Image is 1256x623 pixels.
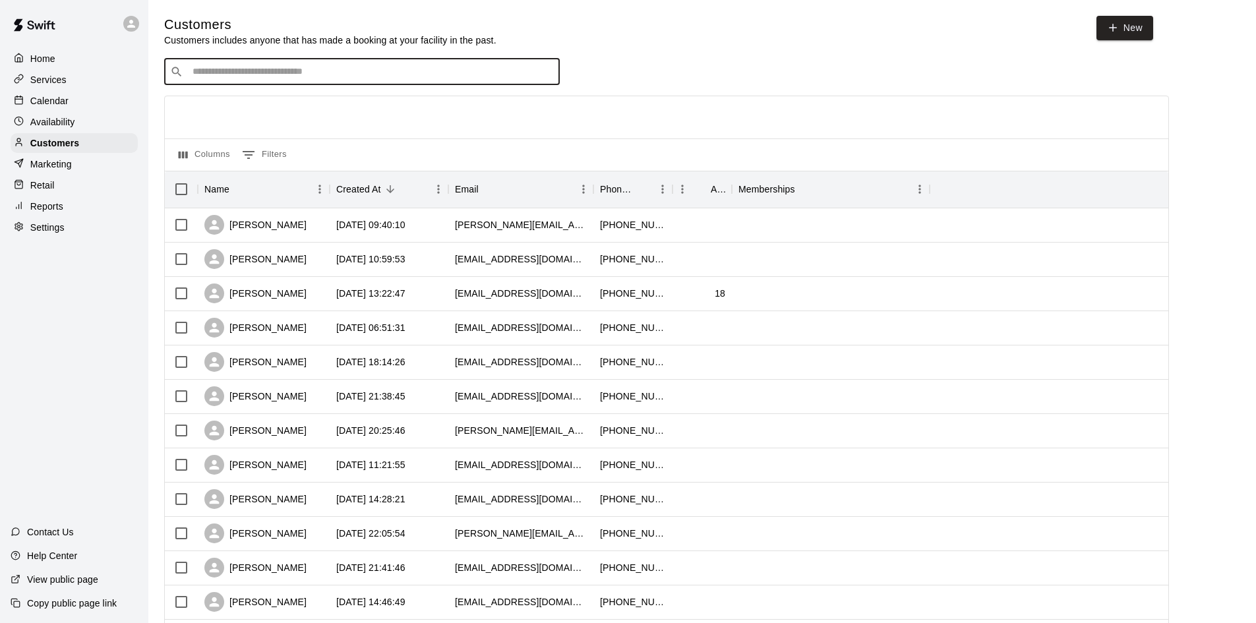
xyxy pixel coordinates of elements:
div: [PERSON_NAME] [204,215,307,235]
a: New [1096,16,1153,40]
p: Marketing [30,158,72,171]
div: Memberships [738,171,795,208]
h5: Customers [164,16,496,34]
div: 2025-08-09 20:25:46 [336,424,405,437]
div: +16317456155 [600,424,666,437]
a: Settings [11,218,138,237]
a: Availability [11,112,138,132]
div: +16104427898 [600,390,666,403]
button: Sort [381,180,400,198]
div: Age [711,171,725,208]
div: [PERSON_NAME] [204,455,307,475]
button: Menu [574,179,593,199]
div: colleen0521@msn.com [455,492,587,506]
a: Customers [11,133,138,153]
p: Customers includes anyone that has made a booking at your facility in the past. [164,34,496,47]
div: 2025-08-29 13:22:47 [336,287,405,300]
div: +14843646687 [600,321,666,334]
div: [PERSON_NAME] [204,386,307,406]
div: Memberships [732,171,930,208]
div: +19734066106 [600,287,666,300]
div: Age [673,171,732,208]
div: laura.reinhardt2@gmail.com [455,218,587,231]
div: 2025-08-20 21:38:45 [336,390,405,403]
a: Home [11,49,138,69]
div: +16108649833 [600,252,666,266]
p: Reports [30,200,63,213]
div: tomlinson.lauren@gmail.com [455,527,587,540]
p: Settings [30,221,65,234]
div: [PERSON_NAME] [204,352,307,372]
p: Retail [30,179,55,192]
p: Copy public page link [27,597,117,610]
button: Menu [429,179,448,199]
div: [PERSON_NAME] [204,489,307,509]
div: Email [455,171,479,208]
button: Sort [795,180,814,198]
p: Customers [30,136,79,150]
div: Search customers by name or email [164,59,560,85]
div: kbalotti@gmail.com [455,458,587,471]
div: +19175580373 [600,527,666,540]
div: 2025-08-23 18:14:26 [336,355,405,369]
div: 2025-07-25 14:28:21 [336,492,405,506]
p: View public page [27,573,98,586]
div: 2025-06-11 21:41:46 [336,561,405,574]
div: k8wooz@gmail.com [455,561,587,574]
button: Sort [634,180,653,198]
div: [PERSON_NAME] [204,592,307,612]
div: 2025-09-16 09:40:10 [336,218,405,231]
div: [PERSON_NAME] [204,283,307,303]
p: Contact Us [27,525,74,539]
button: Menu [310,179,330,199]
p: Help Center [27,549,77,562]
div: Phone Number [600,171,634,208]
a: Marketing [11,154,138,174]
div: +16102912757 [600,492,666,506]
button: Menu [910,179,930,199]
div: +16466736940 [600,458,666,471]
a: Reports [11,196,138,216]
div: [PERSON_NAME] [204,558,307,578]
div: 2025-06-03 14:46:49 [336,595,405,608]
p: Home [30,52,55,65]
button: Show filters [239,144,290,165]
div: [PERSON_NAME] [204,249,307,269]
button: Select columns [175,144,233,165]
a: Calendar [11,91,138,111]
div: 2025-09-07 10:59:53 [336,252,405,266]
p: Calendar [30,94,69,107]
button: Sort [229,180,248,198]
button: Sort [479,180,497,198]
div: kristielfrazier@gmail.com [455,390,587,403]
div: [PERSON_NAME] [204,421,307,440]
div: 2025-08-29 06:51:31 [336,321,405,334]
button: Menu [653,179,673,199]
div: Name [198,171,330,208]
div: +14849257445 [600,355,666,369]
div: [PERSON_NAME] [204,523,307,543]
button: Menu [673,179,692,199]
div: areedpharmd@gmail.com [455,252,587,266]
div: timh7305@verizon.net [455,355,587,369]
div: 18 [715,287,725,300]
button: Sort [692,180,711,198]
a: Services [11,70,138,90]
a: Retail [11,175,138,195]
div: Email [448,171,593,208]
div: +16104206673 [600,561,666,574]
div: dugan.maria@gmail.com [455,424,587,437]
div: steffygrace@gmail.com [455,595,587,608]
div: Created At [330,171,448,208]
div: Phone Number [593,171,673,208]
div: 2025-06-27 22:05:54 [336,527,405,540]
div: +14848445393 [600,595,666,608]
